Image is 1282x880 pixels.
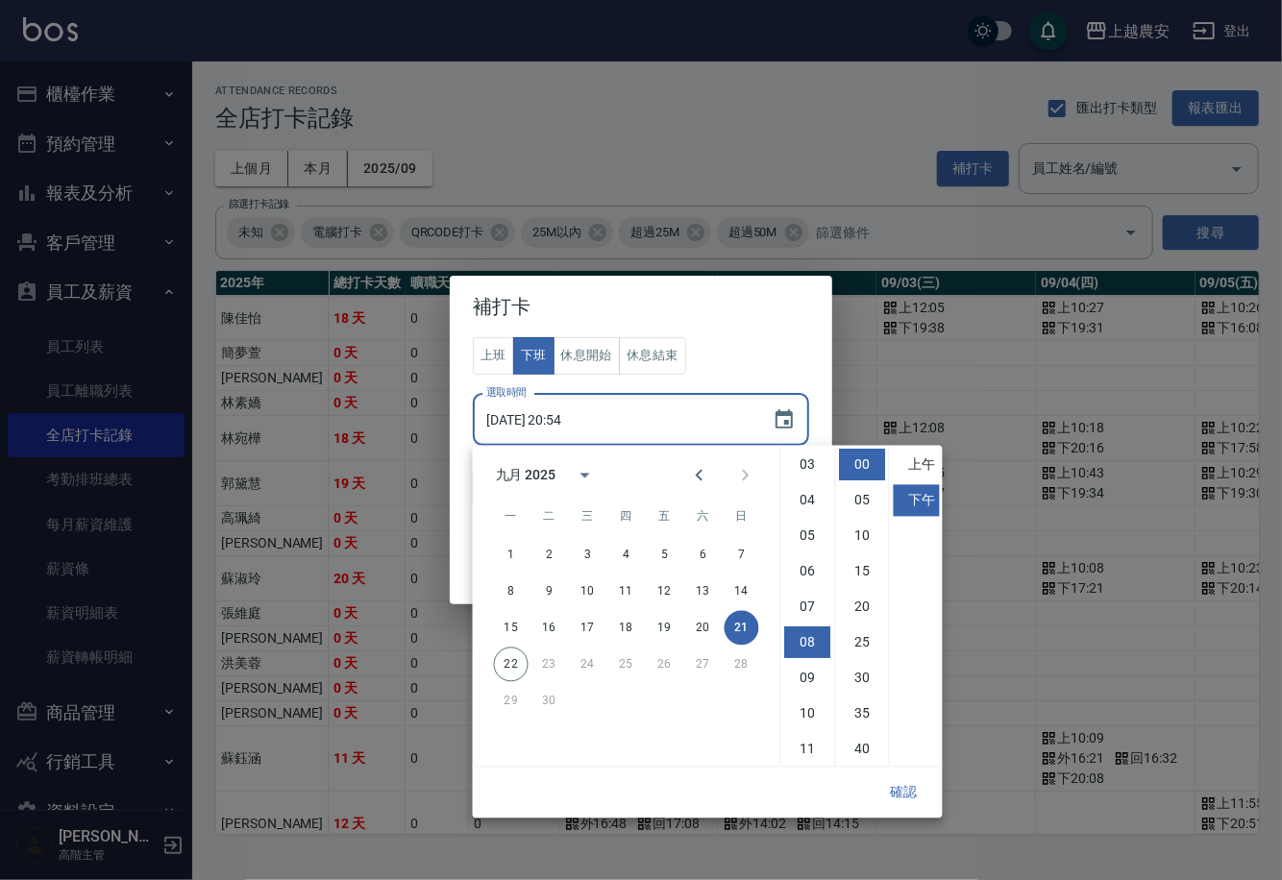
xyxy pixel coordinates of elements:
[571,538,605,573] button: 3
[785,556,831,588] li: 6 hours
[840,627,886,659] li: 25 minutes
[889,446,943,767] ul: Select meridiem
[554,337,621,375] button: 休息開始
[532,538,567,573] button: 2
[785,450,831,481] li: 3 hours
[785,485,831,517] li: 4 hours
[840,521,886,552] li: 10 minutes
[677,452,723,499] button: Previous month
[781,446,835,767] ul: Select hours
[494,498,529,536] span: 星期一
[513,337,555,375] button: 下班
[648,574,682,609] button: 12
[494,648,529,682] button: 22
[648,498,682,536] span: 星期五
[785,698,831,730] li: 10 hours
[785,627,831,659] li: 8 hours
[840,485,886,517] li: 5 minutes
[494,611,529,646] button: 15
[532,574,567,609] button: 9
[725,498,759,536] span: 星期日
[686,498,721,536] span: 星期六
[686,574,721,609] button: 13
[619,337,686,375] button: 休息結束
[725,611,759,646] button: 21
[486,385,527,400] label: 選取時間
[835,446,889,767] ul: Select minutes
[532,498,567,536] span: 星期二
[761,397,807,443] button: Choose date, selected date is 2025-09-21
[785,592,831,623] li: 7 hours
[686,538,721,573] button: 6
[840,592,886,623] li: 20 minutes
[725,538,759,573] button: 7
[473,337,514,375] button: 上班
[571,574,605,609] button: 10
[609,538,644,573] button: 4
[840,698,886,730] li: 35 minutes
[785,734,831,766] li: 11 hours
[609,611,644,646] button: 18
[874,775,935,811] button: 確認
[648,538,682,573] button: 5
[785,663,831,695] li: 9 hours
[494,538,529,573] button: 1
[840,450,886,481] li: 0 minutes
[609,498,644,536] span: 星期四
[450,276,832,337] h2: 補打卡
[609,574,644,609] button: 11
[894,485,940,517] li: 下午
[571,498,605,536] span: 星期三
[494,574,529,609] button: 8
[840,663,886,695] li: 30 minutes
[532,611,567,646] button: 16
[725,574,759,609] button: 14
[840,734,886,766] li: 40 minutes
[571,611,605,646] button: 17
[894,450,940,481] li: 上午
[473,394,753,446] input: YYYY/MM/DD hh:mm
[686,611,721,646] button: 20
[496,465,556,485] div: 九月 2025
[561,452,607,499] button: calendar view is open, switch to year view
[785,521,831,552] li: 5 hours
[648,611,682,646] button: 19
[840,556,886,588] li: 15 minutes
